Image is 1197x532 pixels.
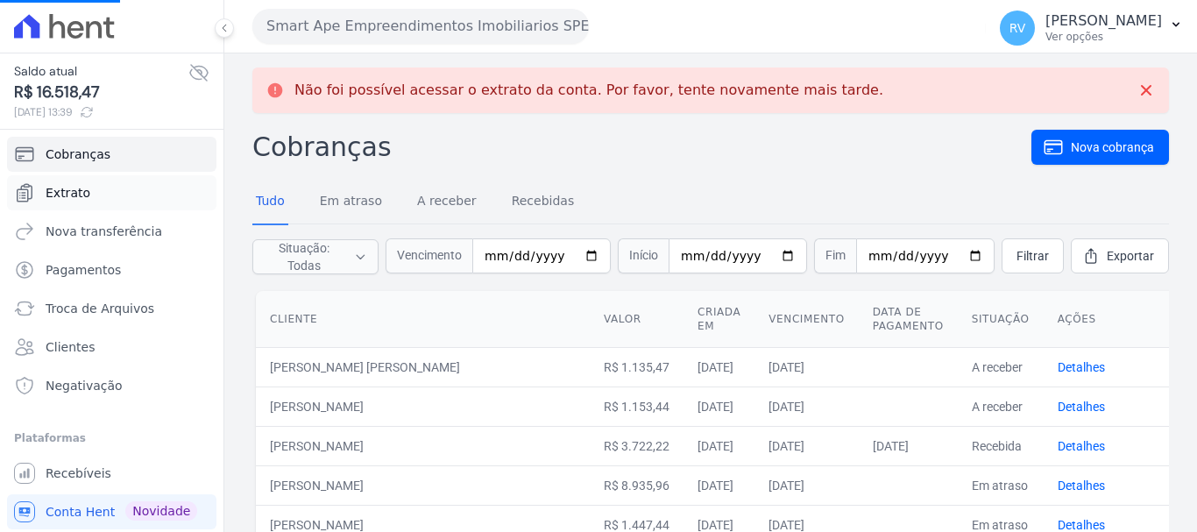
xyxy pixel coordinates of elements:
td: Recebida [958,426,1044,465]
td: A receber [958,387,1044,426]
button: RV [PERSON_NAME] Ver opções [986,4,1197,53]
span: R$ 16.518,47 [14,81,188,104]
a: Filtrar [1002,238,1064,273]
a: Extrato [7,175,216,210]
button: Smart Ape Empreendimentos Imobiliarios SPE LTDA [252,9,589,44]
p: [PERSON_NAME] [1045,12,1162,30]
span: Vencimento [386,238,472,273]
td: [DATE] [754,347,858,387]
a: Cobranças [7,137,216,172]
a: Conta Hent Novidade [7,494,216,529]
td: [PERSON_NAME] [PERSON_NAME] [256,347,590,387]
td: A receber [958,347,1044,387]
td: R$ 1.153,44 [590,387,683,426]
span: [DATE] 13:39 [14,104,188,120]
span: Nova cobrança [1071,138,1154,156]
a: Negativação [7,368,216,403]
a: Em atraso [316,180,386,225]
td: [PERSON_NAME] [256,387,590,426]
th: Vencimento [754,291,858,348]
th: Situação [958,291,1044,348]
td: [DATE] [754,387,858,426]
a: Exportar [1071,238,1169,273]
span: Recebíveis [46,465,111,482]
span: Exportar [1107,247,1154,265]
span: Cobranças [46,145,110,163]
h2: Cobranças [252,127,1031,167]
div: Plataformas [14,428,209,449]
p: Ver opções [1045,30,1162,44]
span: Novidade [125,501,197,521]
span: Situação: Todas [264,239,344,274]
span: Início [618,238,669,273]
a: Detalhes [1058,518,1105,532]
td: [DATE] [683,387,754,426]
a: Nova transferência [7,214,216,249]
td: [PERSON_NAME] [256,426,590,465]
td: R$ 1.135,47 [590,347,683,387]
span: Extrato [46,184,90,202]
span: Clientes [46,338,95,356]
td: R$ 8.935,96 [590,465,683,505]
span: Negativação [46,377,123,394]
td: R$ 3.722,22 [590,426,683,465]
th: Criada em [683,291,754,348]
button: Situação: Todas [252,239,379,274]
th: Cliente [256,291,590,348]
td: Em atraso [958,465,1044,505]
span: Nova transferência [46,223,162,240]
a: Troca de Arquivos [7,291,216,326]
td: [DATE] [683,426,754,465]
a: Pagamentos [7,252,216,287]
a: Detalhes [1058,439,1105,453]
a: Recebidas [508,180,578,225]
td: [DATE] [683,465,754,505]
a: Detalhes [1058,400,1105,414]
a: Nova cobrança [1031,130,1169,165]
span: Fim [814,238,856,273]
span: RV [1009,22,1026,34]
a: Recebíveis [7,456,216,491]
span: Saldo atual [14,62,188,81]
span: Troca de Arquivos [46,300,154,317]
a: Clientes [7,330,216,365]
td: [DATE] [754,426,858,465]
a: Detalhes [1058,479,1105,493]
th: Data de pagamento [859,291,958,348]
a: A receber [414,180,480,225]
th: Ações [1044,291,1182,348]
td: [DATE] [683,347,754,387]
span: Pagamentos [46,261,121,279]
span: Conta Hent [46,503,115,521]
p: Não foi possível acessar o extrato da conta. Por favor, tente novamente mais tarde. [294,82,883,99]
a: Detalhes [1058,360,1105,374]
a: Tudo [252,180,288,225]
td: [PERSON_NAME] [256,465,590,505]
th: Valor [590,291,683,348]
td: [DATE] [754,465,858,505]
span: Filtrar [1016,247,1049,265]
td: [DATE] [859,426,958,465]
